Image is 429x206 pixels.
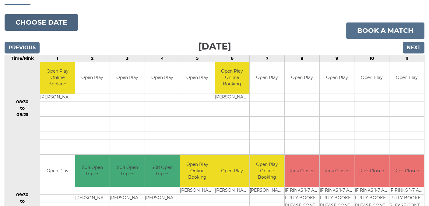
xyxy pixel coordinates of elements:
td: Open Play [40,155,75,187]
td: [PERSON_NAME] [250,187,284,194]
td: S08 Open Triples [75,155,110,187]
button: Choose date [5,14,78,31]
td: 8 [284,55,319,62]
td: Rink Closed [285,155,319,187]
td: 7 [250,55,285,62]
td: [PERSON_NAME] [215,187,250,194]
td: Open Play [354,62,389,94]
td: 4 [145,55,180,62]
td: IF RINKS 1-7 ARE [354,187,389,194]
td: Open Play Online Booking [40,62,75,94]
td: IF RINKS 1-7 ARE [285,187,319,194]
a: Book a match [346,22,424,39]
td: 08:30 to 09:25 [5,62,40,155]
td: 1 [40,55,75,62]
td: FULLY BOOKED [320,194,354,202]
td: Open Play [215,155,250,187]
td: 6 [215,55,250,62]
td: Open Play [180,62,215,94]
td: 2 [75,55,110,62]
td: Open Play [285,62,319,94]
td: [PERSON_NAME] [110,194,145,202]
td: [PERSON_NAME] [75,194,110,202]
td: Rink Closed [320,155,354,187]
td: FULLY BOOKED [285,194,319,202]
input: Next [403,42,424,53]
td: Open Play [320,62,354,94]
td: [PERSON_NAME] [40,94,75,101]
td: Open Play Online Booking [180,155,215,187]
td: Open Play [250,62,284,94]
td: Open Play [145,62,180,94]
td: Open Play Online Booking [215,62,250,94]
td: Rink Closed [389,155,424,187]
td: 10 [354,55,389,62]
td: IF RINKS 1-7 ARE [320,187,354,194]
td: Open Play [110,62,145,94]
input: Previous [5,42,40,53]
td: Rink Closed [354,155,389,187]
td: S08 Open Triples [110,155,145,187]
td: 3 [110,55,145,62]
td: Time/Rink [5,55,40,62]
td: [PERSON_NAME] [145,194,180,202]
td: [PERSON_NAME] [215,94,250,101]
td: Open Play Online Booking [250,155,284,187]
td: IF RINKS 1-7 ARE [389,187,424,194]
td: FULLY BOOKED [389,194,424,202]
td: 9 [319,55,354,62]
td: 11 [389,55,424,62]
td: 5 [180,55,215,62]
td: Open Play [389,62,424,94]
td: Open Play [75,62,110,94]
td: FULLY BOOKED [354,194,389,202]
td: [PERSON_NAME] [180,187,215,194]
td: S08 Open Triples [145,155,180,187]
